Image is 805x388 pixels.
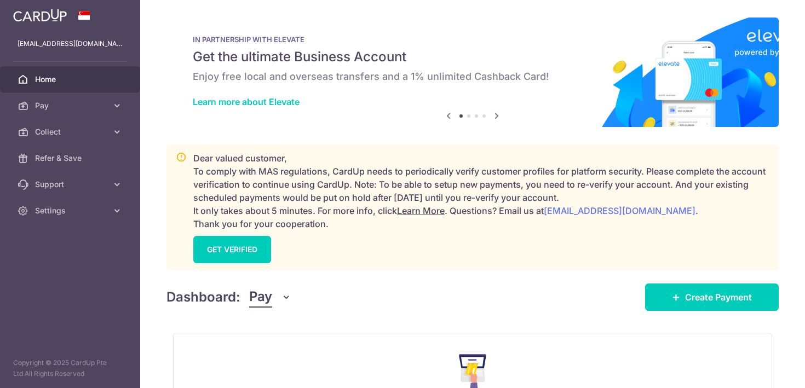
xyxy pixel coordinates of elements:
[35,74,107,85] span: Home
[193,35,752,44] p: IN PARTNERSHIP WITH ELEVATE
[18,38,123,49] p: [EMAIL_ADDRESS][DOMAIN_NAME]
[35,126,107,137] span: Collect
[193,48,752,66] h5: Get the ultimate Business Account
[685,291,752,304] span: Create Payment
[397,205,445,216] a: Learn More
[35,179,107,190] span: Support
[35,100,107,111] span: Pay
[193,152,769,230] p: Dear valued customer, To comply with MAS regulations, CardUp needs to periodically verify custome...
[249,287,291,308] button: Pay
[35,205,107,216] span: Settings
[13,9,67,22] img: CardUp
[35,153,107,164] span: Refer & Save
[193,96,300,107] a: Learn more about Elevate
[645,283,779,311] a: Create Payment
[544,205,695,216] a: [EMAIL_ADDRESS][DOMAIN_NAME]
[166,287,240,307] h4: Dashboard:
[193,70,752,83] h6: Enjoy free local and overseas transfers and a 1% unlimited Cashback Card!
[166,18,779,127] img: Renovation banner
[249,287,272,308] span: Pay
[193,236,271,263] a: GET VERIFIED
